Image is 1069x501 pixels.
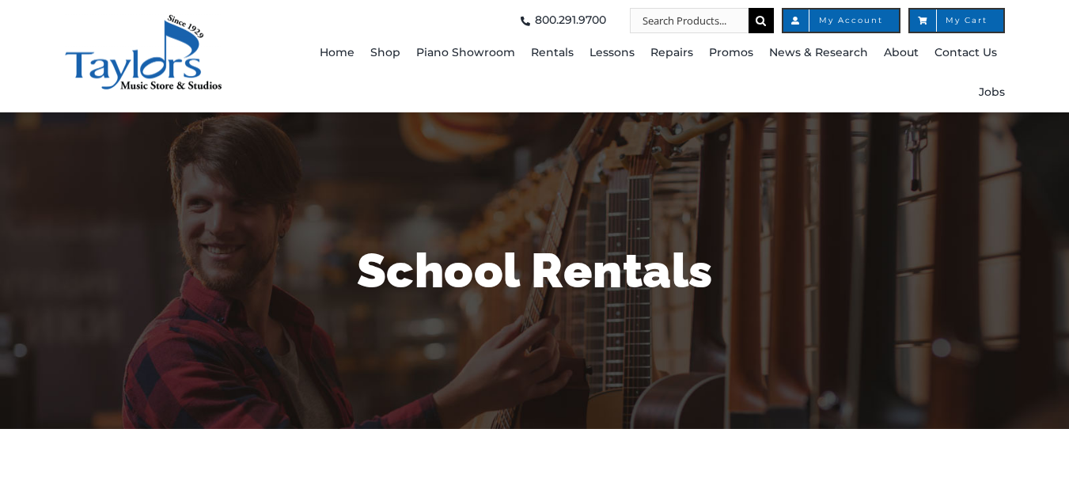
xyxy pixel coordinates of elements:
[979,73,1005,112] a: Jobs
[309,33,1005,112] nav: Main Menu
[934,40,997,66] span: Contact Us
[370,40,400,66] span: Shop
[650,40,693,66] span: Repairs
[769,40,868,66] span: News & Research
[531,40,574,66] span: Rentals
[782,8,900,33] a: My Account
[884,33,919,73] a: About
[416,33,515,73] a: Piano Showroom
[709,33,753,73] a: Promos
[709,40,753,66] span: Promos
[309,8,1005,33] nav: Top Right
[64,12,222,28] a: taylors-music-store-west-chester
[416,40,515,66] span: Piano Showroom
[370,33,400,73] a: Shop
[589,33,635,73] a: Lessons
[884,40,919,66] span: About
[516,8,606,33] a: 800.291.9700
[320,40,354,66] span: Home
[72,237,998,304] h1: School Rentals
[531,33,574,73] a: Rentals
[769,33,868,73] a: News & Research
[589,40,635,66] span: Lessons
[934,33,997,73] a: Contact Us
[630,8,749,33] input: Search Products...
[908,8,1005,33] a: My Cart
[320,33,354,73] a: Home
[799,17,883,25] span: My Account
[749,8,774,33] input: Search
[650,33,693,73] a: Repairs
[926,17,987,25] span: My Cart
[979,80,1005,105] span: Jobs
[535,8,606,33] span: 800.291.9700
